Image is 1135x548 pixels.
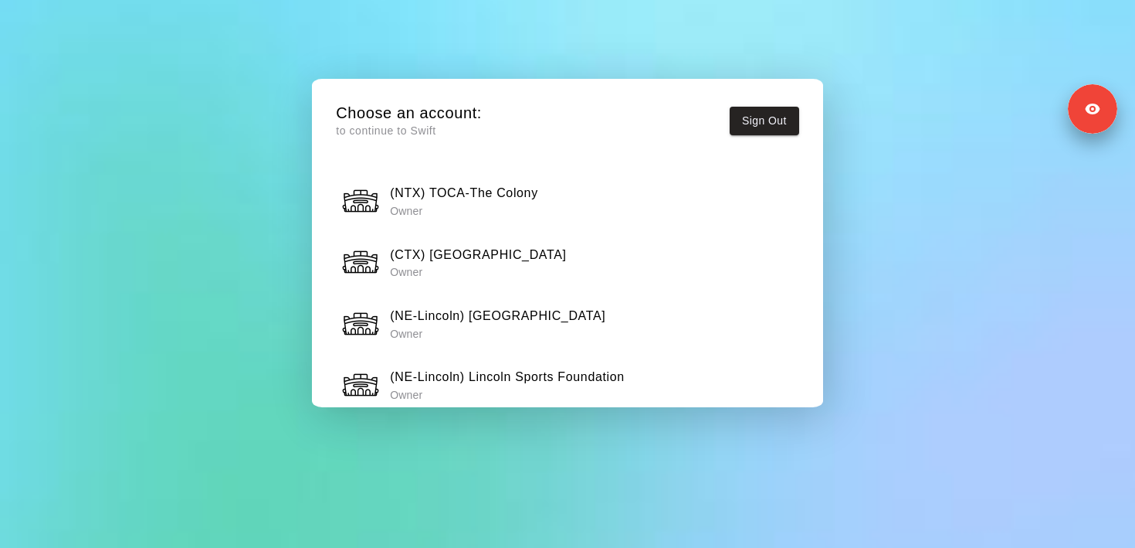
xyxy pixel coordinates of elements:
h5: Choose an account: [336,103,482,124]
button: (NE-Lincoln) Speedway Sting Center(NE-Lincoln) [GEOGRAPHIC_DATA] Owner [336,299,799,348]
p: Owner [390,387,625,403]
img: (NTX) TOCA-The Colony [341,182,380,220]
button: Sign Out [730,107,799,135]
p: Owner [390,326,605,342]
button: (NTX) TOCA-The Colony(NTX) TOCA-The Colony Owner [336,176,799,225]
h6: (NTX) TOCA-The Colony [390,183,538,203]
img: (CTX) Independence Park [341,243,380,281]
h6: (NE-Lincoln) Lincoln Sports Foundation [390,367,625,387]
p: Owner [390,203,538,219]
img: (NE-Lincoln) Lincoln Sports Foundation [341,366,380,404]
img: (NE-Lincoln) Speedway Sting Center [341,305,380,343]
p: to continue to Swift [336,123,482,139]
button: (NE-Lincoln) Lincoln Sports Foundation(NE-Lincoln) Lincoln Sports Foundation Owner [336,360,799,409]
p: Owner [390,264,566,280]
button: (CTX) Independence Park(CTX) [GEOGRAPHIC_DATA] Owner [336,238,799,287]
h6: (CTX) [GEOGRAPHIC_DATA] [390,245,566,265]
h6: (NE-Lincoln) [GEOGRAPHIC_DATA] [390,306,605,326]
